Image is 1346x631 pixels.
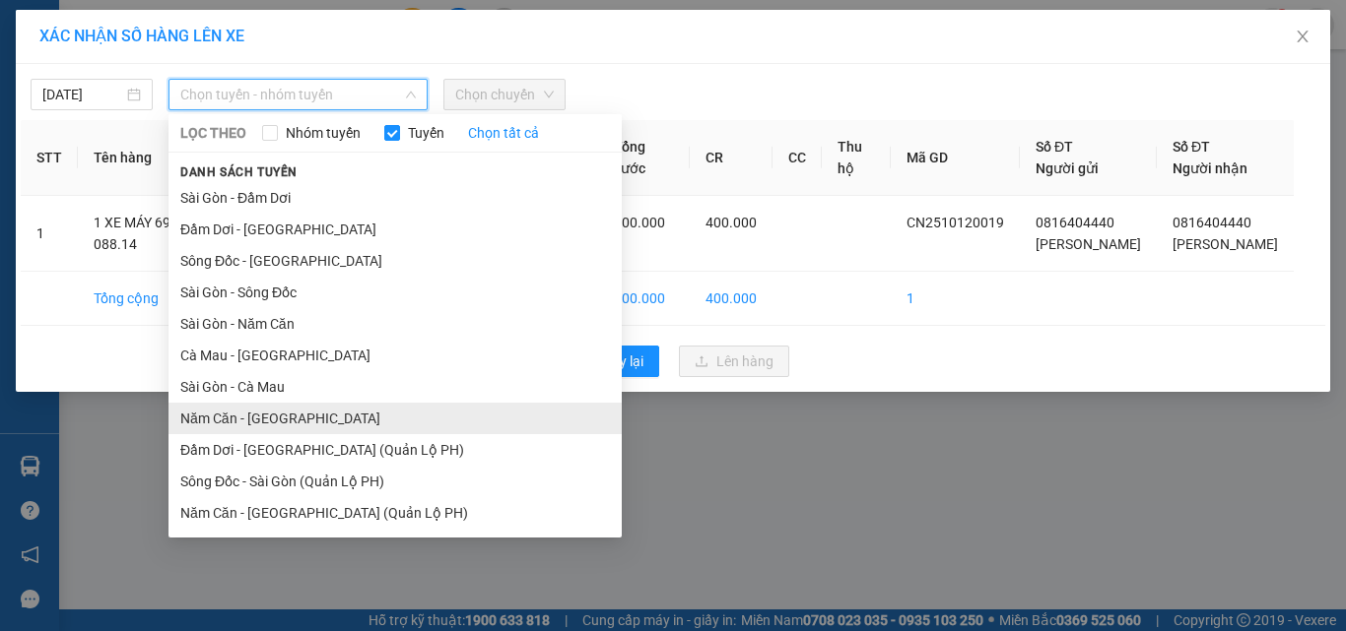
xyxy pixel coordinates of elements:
th: STT [21,120,78,196]
li: Đầm Dơi - [GEOGRAPHIC_DATA] (Quản Lộ PH) [168,434,622,466]
span: [PERSON_NAME] [1173,236,1278,252]
th: Tên hàng [78,120,215,196]
li: Sông Đốc - Sài Gòn (Quản Lộ PH) [168,466,622,497]
span: CN2510120019 [907,215,1004,230]
span: 0816404440 [1036,215,1114,230]
span: 400.000 [706,215,757,230]
li: Sài Gòn - Sông Đốc [168,277,622,308]
span: Số ĐT [1173,139,1210,155]
td: 400.000 [598,272,691,326]
th: CC [773,120,822,196]
th: Mã GD [891,120,1020,196]
li: Sài Gòn - Đầm Dơi [168,182,622,214]
li: Đầm Dơi - [GEOGRAPHIC_DATA] [168,214,622,245]
span: close [1295,29,1311,44]
span: Chọn chuyến [455,80,554,109]
span: LỌC THEO [180,122,246,144]
li: Sài Gòn - Cà Mau [168,371,622,403]
td: 1 [21,196,78,272]
span: Số ĐT [1036,139,1073,155]
span: Chọn tuyến - nhóm tuyến [180,80,416,109]
td: Tổng cộng [78,272,215,326]
li: Năm Căn - [GEOGRAPHIC_DATA] [168,403,622,434]
li: Sài Gòn - Năm Căn [168,308,622,340]
span: [PERSON_NAME] [1036,236,1141,252]
button: uploadLên hàng [679,346,789,377]
span: down [405,89,417,100]
span: Người nhận [1173,160,1247,176]
input: 12/10/2025 [42,84,123,105]
span: Nhóm tuyến [278,122,369,144]
th: CR [690,120,773,196]
li: Năm Căn - [GEOGRAPHIC_DATA] (Quản Lộ PH) [168,497,622,529]
td: 400.000 [690,272,773,326]
td: 1 [891,272,1020,326]
span: Người gửi [1036,160,1099,176]
span: 0816404440 [1173,215,1251,230]
span: XÁC NHẬN SỐ HÀNG LÊN XE [39,27,244,45]
td: 1 XE MÁY 69E1-088.14 [78,196,215,272]
span: Tuyến [400,122,452,144]
span: 400.000 [614,215,665,230]
li: Sông Đốc - [GEOGRAPHIC_DATA] [168,245,622,277]
span: Danh sách tuyến [168,163,309,181]
li: Cà Mau - [GEOGRAPHIC_DATA] (Quản Lộ PH) [168,529,622,560]
a: Chọn tất cả [468,122,539,144]
li: Cà Mau - [GEOGRAPHIC_DATA] [168,340,622,371]
th: Thu hộ [822,120,891,196]
button: Close [1275,10,1330,65]
th: Tổng cước [598,120,691,196]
